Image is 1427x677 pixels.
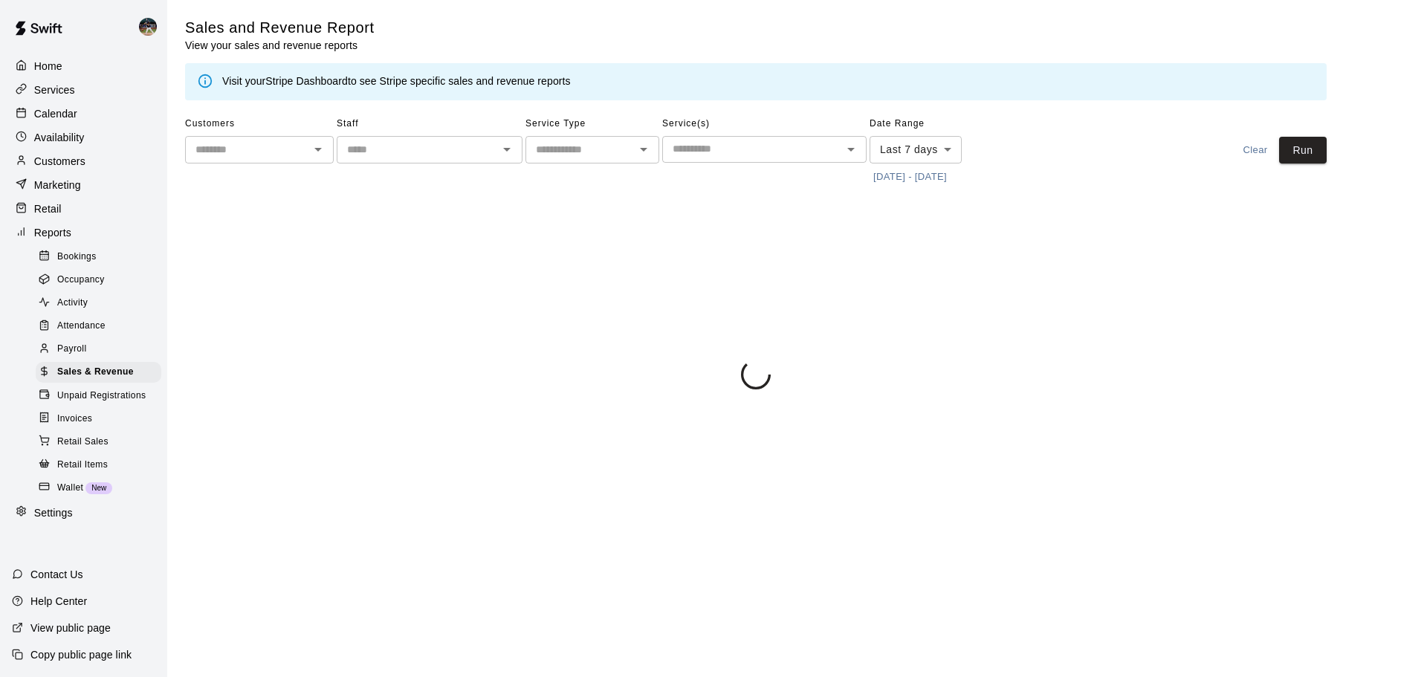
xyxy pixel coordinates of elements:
div: Retail Items [36,455,161,476]
p: Settings [34,505,73,520]
div: Retail Sales [36,432,161,453]
a: Services [12,79,155,101]
p: View public page [30,621,111,635]
a: Retail Items [36,453,167,476]
a: Activity [36,292,167,315]
p: Home [34,59,62,74]
a: Calendar [12,103,155,125]
p: Calendar [34,106,77,121]
a: Retail [12,198,155,220]
a: Stripe Dashboard [265,75,348,87]
a: Retail Sales [36,430,167,453]
span: Activity [57,296,88,311]
a: Sales & Revenue [36,361,167,384]
a: Reports [12,221,155,244]
span: Date Range [870,112,1000,136]
p: Marketing [34,178,81,192]
span: Staff [337,112,522,136]
a: Bookings [36,245,167,268]
div: Nolan Gilbert [136,12,167,42]
p: Help Center [30,594,87,609]
div: WalletNew [36,478,161,499]
div: Last 7 days [870,136,962,163]
span: Retail Items [57,458,108,473]
button: Run [1279,137,1327,164]
div: Occupancy [36,270,161,291]
span: Bookings [57,250,97,265]
p: View your sales and revenue reports [185,38,375,53]
span: Unpaid Registrations [57,389,146,404]
img: Nolan Gilbert [139,18,157,36]
span: Occupancy [57,273,105,288]
a: Occupancy [36,268,167,291]
p: Services [34,82,75,97]
a: Settings [12,502,155,524]
a: Invoices [36,407,167,430]
div: Activity [36,293,161,314]
a: Unpaid Registrations [36,384,167,407]
button: Clear [1232,137,1279,164]
p: Reports [34,225,71,240]
button: Open [633,139,654,160]
a: Payroll [36,338,167,361]
a: WalletNew [36,476,167,499]
span: Service Type [525,112,659,136]
span: Wallet [57,481,83,496]
span: Service(s) [662,112,867,136]
div: Bookings [36,247,161,268]
a: Marketing [12,174,155,196]
div: Invoices [36,409,161,430]
div: Sales & Revenue [36,362,161,383]
span: New [85,484,112,492]
div: Unpaid Registrations [36,386,161,406]
span: Attendance [57,319,106,334]
p: Copy public page link [30,647,132,662]
span: Sales & Revenue [57,365,134,380]
a: Availability [12,126,155,149]
button: [DATE] - [DATE] [870,166,951,189]
span: Invoices [57,412,92,427]
p: Contact Us [30,567,83,582]
span: Retail Sales [57,435,109,450]
p: Customers [34,154,85,169]
a: Customers [12,150,155,172]
a: Home [12,55,155,77]
div: Payroll [36,339,161,360]
div: Visit your to see Stripe specific sales and revenue reports [222,74,571,90]
a: Attendance [36,315,167,338]
button: Open [308,139,329,160]
span: Payroll [57,342,86,357]
p: Retail [34,201,62,216]
div: Attendance [36,316,161,337]
h5: Sales and Revenue Report [185,18,375,38]
span: Customers [185,112,334,136]
button: Open [841,139,861,160]
p: Availability [34,130,85,145]
button: Open [496,139,517,160]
